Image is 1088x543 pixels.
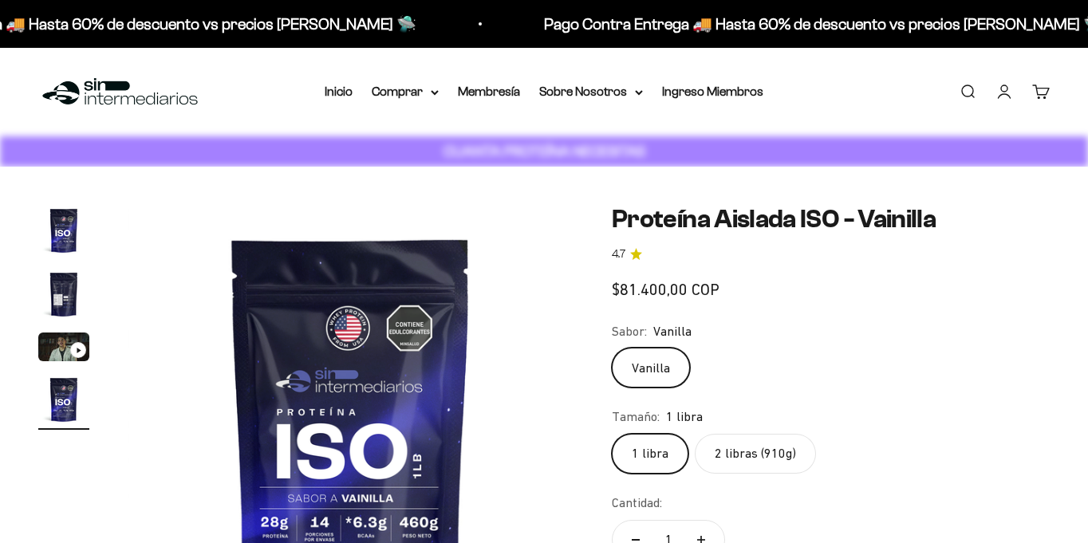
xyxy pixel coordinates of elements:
[38,205,89,261] button: Ir al artículo 1
[666,407,703,427] span: 1 libra
[38,374,89,430] button: Ir al artículo 4
[443,143,645,159] strong: CUANTA PROTEÍNA NECESITAS
[38,269,89,320] img: Proteína Aislada ISO - Vainilla
[612,407,660,427] legend: Tamaño:
[653,321,692,342] span: Vanilla
[475,11,1035,37] p: Pago Contra Entrega 🚚 Hasta 60% de descuento vs precios [PERSON_NAME] 🛸
[458,85,520,98] a: Membresía
[612,246,625,263] span: 4.7
[325,85,353,98] a: Inicio
[612,246,1050,263] a: 4.74.7 de 5.0 estrellas
[372,81,439,102] summary: Comprar
[662,85,763,98] a: Ingreso Miembros
[38,269,89,325] button: Ir al artículo 2
[539,81,643,102] summary: Sobre Nosotros
[38,374,89,425] img: Proteína Aislada ISO - Vainilla
[612,321,647,342] legend: Sabor:
[38,332,89,366] button: Ir al artículo 3
[612,493,662,513] label: Cantidad:
[612,205,1050,233] h1: Proteína Aislada ISO - Vainilla
[612,277,719,302] sale-price: $81.400,00 COP
[38,205,89,256] img: Proteína Aislada ISO - Vainilla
